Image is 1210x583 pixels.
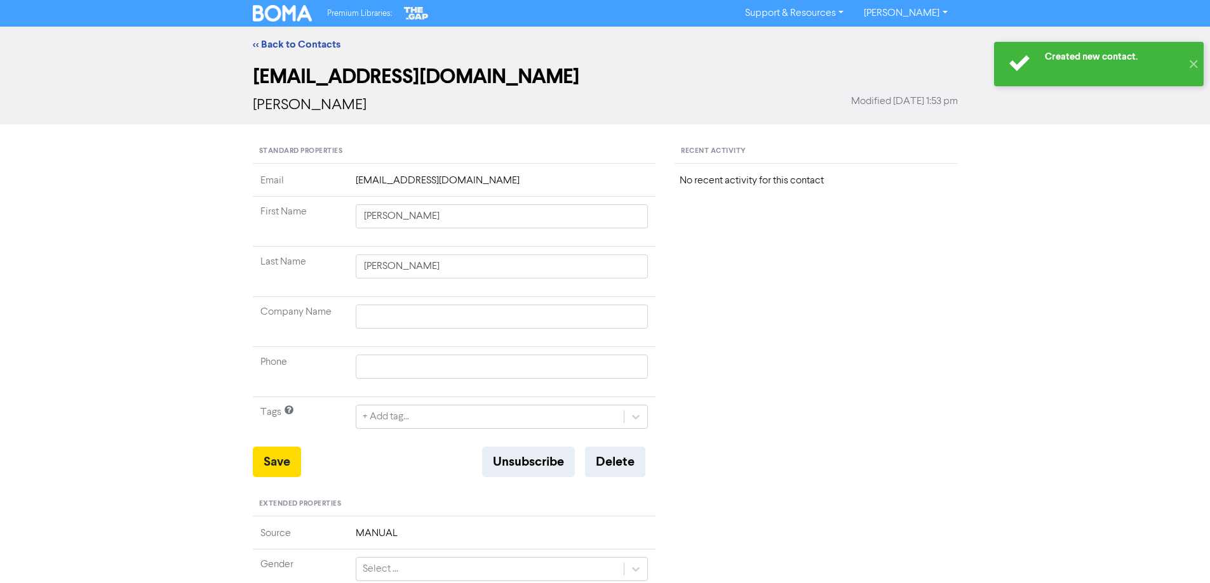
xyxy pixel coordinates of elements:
[253,526,348,549] td: Source
[253,492,656,516] div: Extended Properties
[854,3,957,23] a: [PERSON_NAME]
[253,447,301,477] button: Save
[363,561,398,577] div: Select ...
[348,173,656,197] td: [EMAIL_ADDRESS][DOMAIN_NAME]
[253,140,656,164] div: Standard Properties
[253,5,313,22] img: BOMA Logo
[253,65,958,89] h2: [EMAIL_ADDRESS][DOMAIN_NAME]
[680,173,952,188] div: No recent activity for this contact
[363,409,409,424] div: + Add tag...
[327,10,392,18] span: Premium Libraries:
[402,5,430,22] img: The Gap
[253,247,348,297] td: Last Name
[585,447,645,477] button: Delete
[482,447,575,477] button: Unsubscribe
[253,397,348,447] td: Tags
[253,347,348,397] td: Phone
[1045,50,1181,63] div: Created new contact.
[253,173,348,197] td: Email
[253,98,366,113] span: [PERSON_NAME]
[348,526,656,549] td: MANUAL
[253,297,348,347] td: Company Name
[253,38,340,51] a: << Back to Contacts
[735,3,854,23] a: Support & Resources
[675,140,957,164] div: Recent Activity
[851,94,958,109] span: Modified [DATE] 1:53 pm
[253,197,348,247] td: First Name
[1146,522,1210,583] iframe: Chat Widget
